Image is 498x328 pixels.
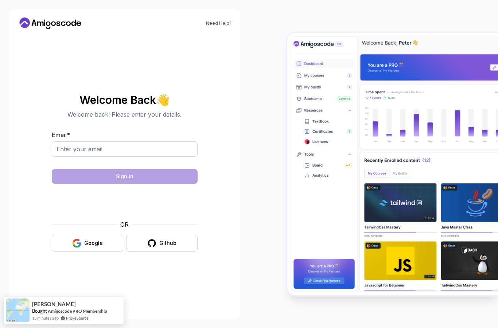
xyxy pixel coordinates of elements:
button: Sign in [52,169,198,184]
a: Amigoscode PRO Membership [48,308,107,314]
label: Email * [52,131,70,138]
button: Google [52,235,123,252]
img: provesource social proof notification image [6,298,30,322]
input: Enter your email [52,141,198,157]
a: ProveSource [66,315,89,321]
img: Amigoscode Dashboard [287,33,498,295]
a: Home link [17,17,83,29]
a: Need Help? [206,20,232,26]
div: Google [84,239,103,247]
p: OR [120,220,129,229]
button: Github [126,235,198,252]
span: 18 minutes ago [32,315,59,321]
h2: Welcome Back [52,94,198,106]
span: 👋 [156,94,170,106]
div: Sign in [116,173,133,180]
span: [PERSON_NAME] [32,301,76,307]
iframe: hCaptcha 보안 챌린지에 대한 확인란이 포함된 위젯 [70,188,180,216]
p: Welcome back! Please enter your details. [52,110,198,119]
span: Bought [32,308,47,314]
div: Github [159,239,176,247]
